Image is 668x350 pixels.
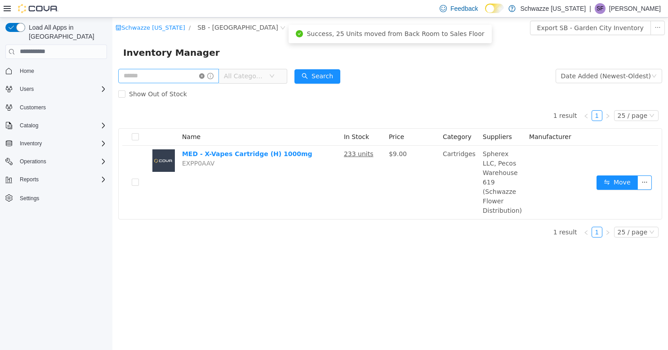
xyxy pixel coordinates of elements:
[70,116,88,123] span: Name
[20,104,46,111] span: Customers
[330,116,359,123] span: Category
[20,158,46,165] span: Operations
[485,4,504,13] input: Dark Mode
[370,116,400,123] span: Suppliers
[11,28,113,42] span: Inventory Manager
[2,64,111,77] button: Home
[16,156,50,167] button: Operations
[95,55,101,62] i: icon: info-circle
[597,3,603,14] span: SF
[417,116,459,123] span: Manufacturer
[479,93,490,103] li: 1
[505,93,535,103] div: 25 / page
[441,209,465,220] li: 1 result
[490,93,501,103] li: Next Page
[182,52,228,66] button: icon: searchSearch
[2,101,111,114] button: Customers
[493,212,498,218] i: icon: right
[595,3,606,14] div: Skyler Franke
[16,174,107,185] span: Reports
[85,5,166,15] span: SB - Garden City
[480,93,490,103] a: 1
[16,84,37,94] button: Users
[3,7,73,13] a: icon: shopSchwazze [US_STATE]
[13,73,78,80] span: Show Out of Stock
[609,3,661,14] p: [PERSON_NAME]
[16,138,107,149] span: Inventory
[16,102,49,113] a: Customers
[450,4,478,13] span: Feedback
[183,13,191,20] i: icon: check-circle
[16,138,45,149] button: Inventory
[20,140,42,147] span: Inventory
[525,158,539,172] button: icon: ellipsis
[2,83,111,95] button: Users
[20,176,39,183] span: Reports
[484,158,525,172] button: icon: swapMove
[537,212,542,218] i: icon: down
[449,52,539,65] div: Date Added (Newest-Oldest)
[441,93,465,103] li: 1 result
[16,192,107,203] span: Settings
[20,85,34,93] span: Users
[537,95,542,102] i: icon: down
[16,65,107,76] span: Home
[16,156,107,167] span: Operations
[20,67,34,75] span: Home
[5,61,107,228] nav: Complex example
[16,174,42,185] button: Reports
[471,212,477,218] i: icon: left
[40,132,62,154] img: MED - X-Vapes Cartridge (H) 1000mg placeholder
[18,4,58,13] img: Cova
[87,56,92,61] i: icon: close-circle
[20,195,39,202] span: Settings
[16,120,42,131] button: Catalog
[327,128,367,202] td: Cartridges
[232,133,261,140] u: 233 units
[194,13,372,20] span: Success, 25 Units moved from Back Room to Sales Floor
[70,133,200,140] a: MED - X-Vapes Cartridge (H) 1000mg
[468,93,479,103] li: Previous Page
[76,7,78,13] span: /
[480,210,490,220] a: 1
[232,116,257,123] span: In Stock
[111,54,152,63] span: All Categories
[539,56,544,62] i: icon: down
[471,96,477,101] i: icon: left
[16,193,43,204] a: Settings
[276,133,294,140] span: $9.00
[157,56,162,62] i: icon: down
[418,3,539,18] button: Export SB - Garden City Inventory
[479,209,490,220] li: 1
[370,133,410,197] span: Spherex LLC, Pecos Warehouse 619 (Schwazze Flower Distribution)
[70,142,102,149] span: EXPP0AAV
[2,173,111,186] button: Reports
[589,3,591,14] p: |
[468,209,479,220] li: Previous Page
[20,122,38,129] span: Catalog
[191,3,222,17] div: All Rooms
[538,3,552,18] button: icon: ellipsis
[520,3,586,14] p: Schwazze [US_STATE]
[25,23,107,41] span: Load All Apps in [GEOGRAPHIC_DATA]
[16,102,107,113] span: Customers
[505,210,535,220] div: 25 / page
[16,66,38,76] a: Home
[16,120,107,131] span: Catalog
[2,137,111,150] button: Inventory
[2,155,111,168] button: Operations
[3,7,9,13] i: icon: shop
[16,84,107,94] span: Users
[276,116,292,123] span: Price
[493,96,498,101] i: icon: right
[490,209,501,220] li: Next Page
[2,191,111,204] button: Settings
[2,119,111,132] button: Catalog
